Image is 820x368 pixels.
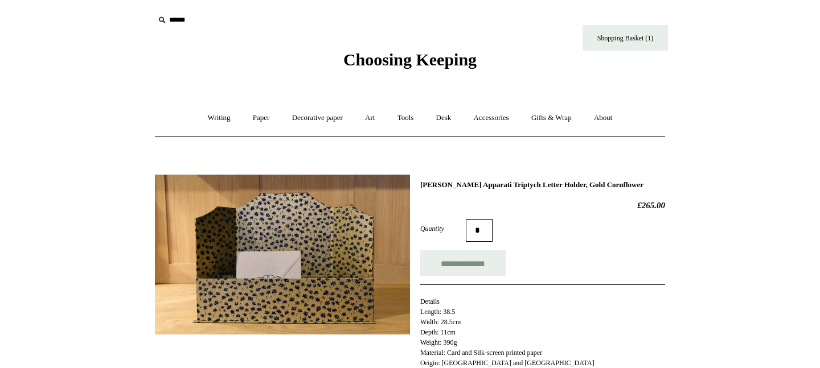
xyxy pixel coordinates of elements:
[583,25,668,51] a: Shopping Basket (1)
[426,103,462,133] a: Desk
[155,175,410,334] img: Scanlon Apparati Triptych Letter Holder, Gold Cornflower
[387,103,424,133] a: Tools
[282,103,353,133] a: Decorative paper
[420,200,665,210] h2: £265.00
[198,103,241,133] a: Writing
[584,103,623,133] a: About
[420,296,665,368] p: Details Length: 38.5 Width: 28.5cm Depth: 11cm Weight: 390g Material: Card and Silk-screen printe...
[420,180,665,189] h1: [PERSON_NAME] Apparati Triptych Letter Holder, Gold Cornflower
[343,59,477,67] a: Choosing Keeping
[420,224,466,234] label: Quantity
[343,50,477,69] span: Choosing Keeping
[243,103,280,133] a: Paper
[464,103,519,133] a: Accessories
[521,103,582,133] a: Gifts & Wrap
[355,103,385,133] a: Art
